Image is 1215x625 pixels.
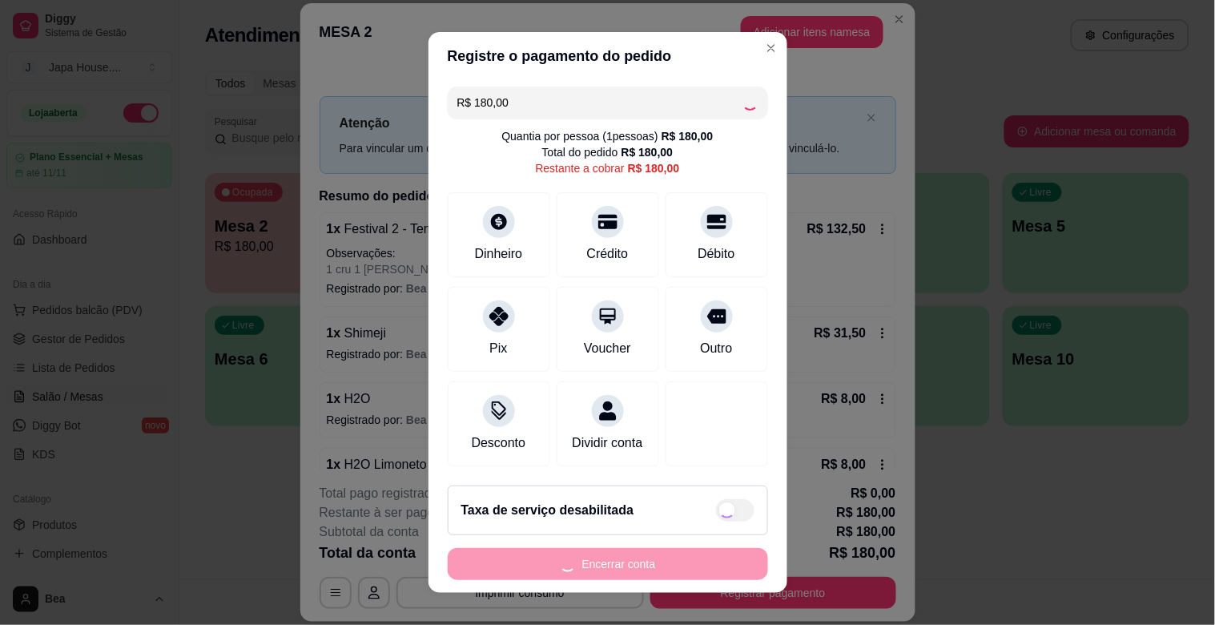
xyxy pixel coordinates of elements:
div: R$ 180,00 [628,160,680,176]
header: Registre o pagamento do pedido [428,32,787,80]
div: Voucher [584,339,631,358]
h2: Taxa de serviço desabilitada [461,501,634,520]
div: Desconto [472,433,526,453]
div: Dividir conta [572,433,642,453]
button: Close [758,35,784,61]
div: Débito [698,244,734,264]
input: Ex.: hambúrguer de cordeiro [457,87,742,119]
div: Loading [742,95,758,111]
div: Quantia por pessoa ( 1 pessoas) [502,128,714,144]
div: Pix [489,339,507,358]
div: R$ 180,00 [662,128,714,144]
div: Dinheiro [475,244,523,264]
div: Restante a cobrar [536,160,680,176]
div: Outro [700,339,732,358]
div: Total do pedido [542,144,674,160]
div: R$ 180,00 [622,144,674,160]
div: Crédito [587,244,629,264]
